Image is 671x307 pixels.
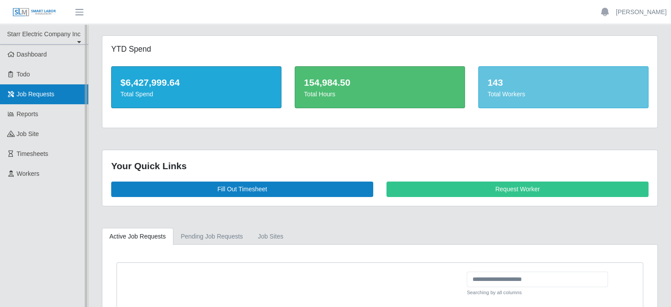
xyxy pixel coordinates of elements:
a: Fill Out Timesheet [111,182,373,197]
a: [PERSON_NAME] [616,8,667,17]
div: Total Workers [487,90,639,99]
span: Job Requests [17,91,55,98]
span: Workers [17,170,40,177]
img: SLM Logo [12,8,56,17]
div: 154,984.50 [304,76,456,90]
a: Request Worker [386,182,649,197]
span: Reports [17,110,38,117]
span: Timesheets [17,150,49,157]
div: 143 [487,76,639,90]
span: Todo [17,71,30,78]
span: job site [17,130,39,137]
a: job sites [251,228,291,245]
h5: YTD Spend [111,45,281,54]
small: Searching by all columns [467,289,608,296]
div: $6,427,999.64 [120,76,272,90]
a: Pending Job Requests [173,228,251,245]
a: Active Job Requests [102,228,173,245]
div: Your Quick Links [111,159,649,173]
span: Dashboard [17,51,47,58]
div: Total Hours [304,90,456,99]
div: Total Spend [120,90,272,99]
